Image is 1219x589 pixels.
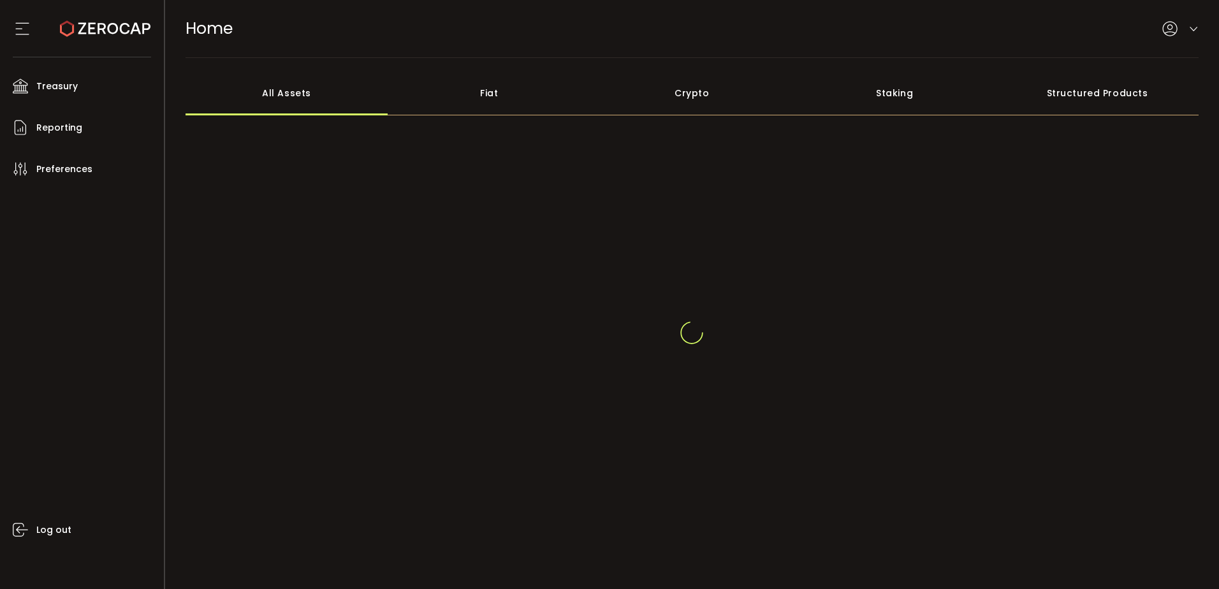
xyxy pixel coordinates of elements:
div: Staking [793,71,996,115]
span: Home [186,17,233,40]
div: Crypto [590,71,793,115]
div: All Assets [186,71,388,115]
span: Log out [36,521,71,539]
div: Structured Products [996,71,1199,115]
span: Preferences [36,160,92,178]
span: Reporting [36,119,82,137]
div: Fiat [388,71,590,115]
span: Treasury [36,77,78,96]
